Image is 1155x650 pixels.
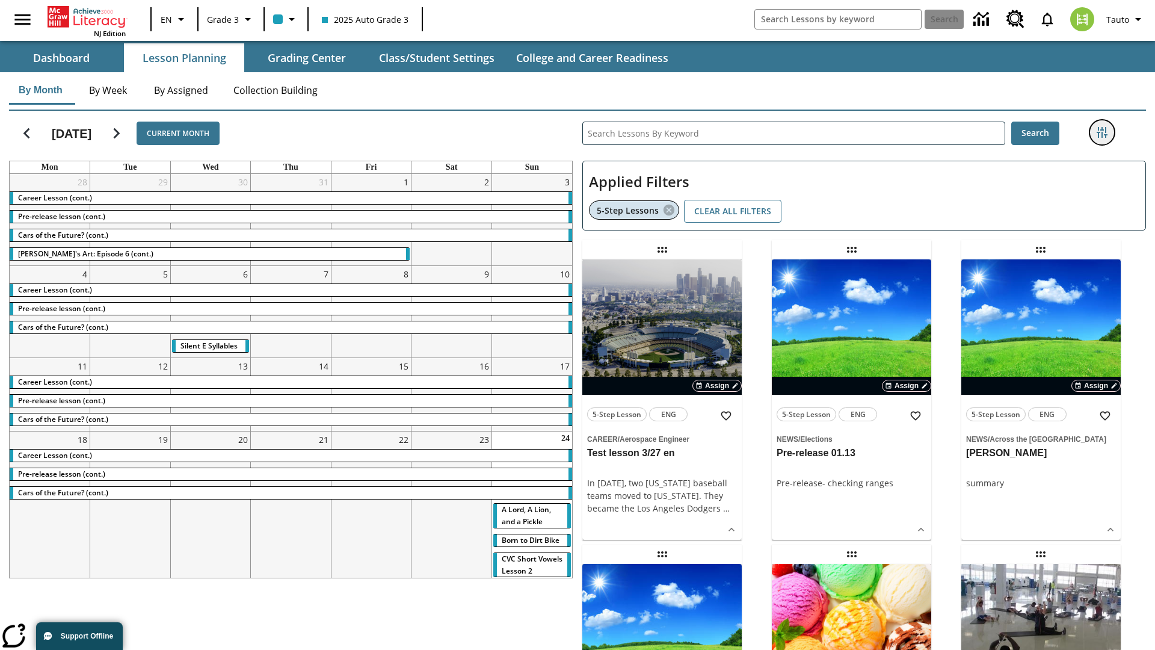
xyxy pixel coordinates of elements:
button: By Assigned [144,76,218,105]
span: Grade 3 [207,13,239,26]
a: Saturday [443,161,460,173]
td: August 10, 2025 [491,266,572,358]
span: Cars of the Future? (cont.) [18,487,108,498]
span: NJ Edition [94,29,126,38]
a: August 10, 2025 [558,266,572,282]
button: Assign Choose Dates [692,380,742,392]
button: Add to Favorites [715,405,737,427]
button: By Week [78,76,138,105]
a: August 4, 2025 [80,266,90,282]
span: Elections [800,435,832,444]
a: August 14, 2025 [316,358,331,374]
span: EN [161,13,172,26]
button: Assign Choose Dates [1071,380,1121,392]
button: ENG [1028,407,1067,421]
td: August 11, 2025 [10,357,90,431]
span: Pre-release lesson (cont.) [18,211,105,221]
div: Career Lesson (cont.) [10,192,572,204]
div: Career Lesson (cont.) [10,376,572,388]
td: August 13, 2025 [170,357,251,431]
div: Draggable lesson: olga inkwell [1031,240,1050,259]
a: July 31, 2025 [316,174,331,190]
a: August 23, 2025 [477,432,491,448]
span: News [777,435,798,444]
span: Topic: News/Across the US [966,432,1116,445]
td: August 16, 2025 [411,357,492,431]
button: 5-Step Lesson [587,407,647,421]
span: / [988,435,990,444]
div: Pre-release- checking ranges [777,477,926,489]
span: ENG [851,408,866,421]
a: Resource Center, Will open in new tab [999,3,1032,36]
span: Support Offline [61,632,113,640]
div: Draggable lesson: Test pre-release 21 [1031,545,1050,564]
input: Search Lessons By Keyword [583,122,1005,144]
a: Friday [363,161,380,173]
span: Assign [1084,380,1108,391]
button: Next [101,118,132,149]
td: August 2, 2025 [411,174,492,266]
a: Monday [39,161,61,173]
a: August 24, 2025 [559,432,572,446]
button: Open side menu [5,2,40,37]
span: Aerospace Engineer [620,435,689,444]
td: August 3, 2025 [491,174,572,266]
span: 2025 Auto Grade 3 [322,13,408,26]
span: Tauto [1106,13,1129,26]
span: 5-Step Lesson [972,408,1020,421]
button: Class color is light blue. Change class color [268,8,304,30]
span: Assign [705,380,729,391]
a: August 11, 2025 [75,358,90,374]
a: August 8, 2025 [401,266,411,282]
span: Career Lesson (cont.) [18,193,92,203]
div: Silent E Syllables [172,340,250,352]
a: August 18, 2025 [75,432,90,448]
div: Pre-release lesson (cont.) [10,395,572,407]
span: / [618,435,620,444]
span: / [798,435,800,444]
div: Draggable lesson: Ready step order [653,545,672,564]
button: Support Offline [36,622,123,650]
button: By Month [9,76,72,105]
span: Career Lesson (cont.) [18,377,92,387]
button: Grade: Grade 3, Select a grade [202,8,260,30]
a: Wednesday [200,161,221,173]
td: August 8, 2025 [331,266,411,358]
a: Home [48,5,126,29]
a: August 2, 2025 [482,174,491,190]
div: CVC Short Vowels Lesson 2 [493,553,571,577]
span: 5-Step Lesson [593,408,641,421]
td: August 12, 2025 [90,357,171,431]
h2: Applied Filters [589,167,1139,197]
button: Profile/Settings [1101,8,1150,30]
div: Draggable lesson: Test regular lesson [842,545,861,564]
a: Thursday [281,161,301,173]
span: … [723,503,730,514]
div: In [DATE], two [US_STATE] baseball teams moved to [US_STATE]. They became the Los Angeles Dodgers [587,477,737,515]
button: ENG [839,407,877,421]
a: August 7, 2025 [321,266,331,282]
td: July 29, 2025 [90,174,171,266]
button: Add to Favorites [905,405,926,427]
a: August 13, 2025 [236,358,250,374]
div: Cars of the Future? (cont.) [10,229,572,241]
button: Filters Side menu [1090,120,1114,144]
div: Career Lesson (cont.) [10,284,572,296]
div: lesson details [772,259,931,540]
button: Previous [11,118,42,149]
div: summary [966,477,1116,489]
a: August 12, 2025 [156,358,170,374]
div: A Lord, A Lion, and a Pickle [493,504,571,528]
div: Cars of the Future? (cont.) [10,487,572,499]
span: Career Lesson (cont.) [18,285,92,295]
span: Topic: Career/Aerospace Engineer [587,432,737,445]
button: Class/Student Settings [369,43,504,72]
a: August 21, 2025 [316,432,331,448]
button: College and Career Readiness [507,43,678,72]
button: 5-Step Lesson [966,407,1026,421]
span: 5-Step Lesson [782,408,831,421]
h3: olga inkwell [966,447,1116,460]
span: Cars of the Future? (cont.) [18,230,108,240]
span: Assign [895,380,919,391]
td: July 31, 2025 [251,174,331,266]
